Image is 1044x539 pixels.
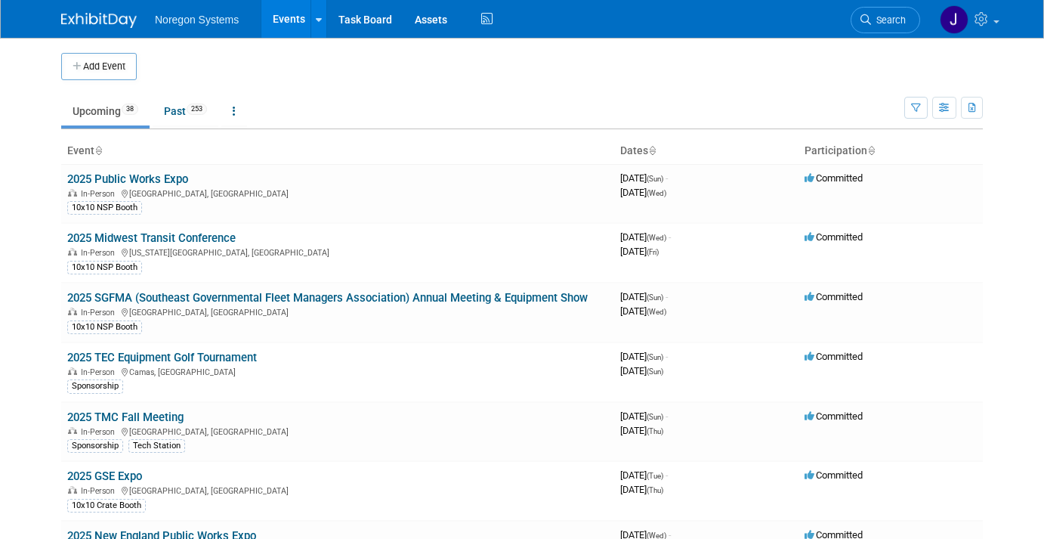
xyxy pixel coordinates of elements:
[647,308,666,316] span: (Wed)
[620,410,668,422] span: [DATE]
[94,144,102,156] a: Sort by Event Name
[67,410,184,424] a: 2025 TMC Fall Meeting
[67,305,608,318] div: [GEOGRAPHIC_DATA], [GEOGRAPHIC_DATA]
[798,138,983,164] th: Participation
[67,351,257,364] a: 2025 TEC Equipment Golf Tournament
[67,439,123,453] div: Sponsorship
[647,353,663,361] span: (Sun)
[620,187,666,198] span: [DATE]
[805,410,863,422] span: Committed
[67,469,142,483] a: 2025 GSE Expo
[666,469,668,481] span: -
[620,291,668,302] span: [DATE]
[620,305,666,317] span: [DATE]
[68,427,77,435] img: In-Person Event
[647,293,663,302] span: (Sun)
[620,365,663,376] span: [DATE]
[81,486,119,496] span: In-Person
[805,172,863,184] span: Committed
[620,246,659,257] span: [DATE]
[647,367,663,376] span: (Sun)
[647,427,663,435] span: (Thu)
[155,14,239,26] span: Noregon Systems
[620,231,671,243] span: [DATE]
[68,248,77,256] img: In-Person Event
[666,291,668,302] span: -
[81,248,119,258] span: In-Person
[805,291,863,302] span: Committed
[67,365,608,377] div: Camas, [GEOGRAPHIC_DATA]
[68,367,77,375] img: In-Person Event
[620,172,668,184] span: [DATE]
[647,189,666,197] span: (Wed)
[666,351,668,362] span: -
[620,469,668,481] span: [DATE]
[851,7,920,33] a: Search
[614,138,798,164] th: Dates
[666,410,668,422] span: -
[67,379,123,393] div: Sponsorship
[666,172,668,184] span: -
[620,484,663,495] span: [DATE]
[128,439,185,453] div: Tech Station
[67,321,142,334] div: 10x10 NSP Booth
[871,14,906,26] span: Search
[805,351,863,362] span: Committed
[61,13,137,28] img: ExhibitDay
[61,138,614,164] th: Event
[620,351,668,362] span: [DATE]
[68,189,77,197] img: In-Person Event
[67,172,188,186] a: 2025 Public Works Expo
[67,261,142,274] div: 10x10 NSP Booth
[67,291,588,305] a: 2025 SGFMA (Southeast Governmental Fleet Managers Association) Annual Meeting & Equipment Show
[67,499,146,513] div: 10x10 Crate Booth
[187,104,207,115] span: 253
[805,231,863,243] span: Committed
[647,486,663,494] span: (Thu)
[647,175,663,183] span: (Sun)
[647,234,666,242] span: (Wed)
[67,246,608,258] div: [US_STATE][GEOGRAPHIC_DATA], [GEOGRAPHIC_DATA]
[67,187,608,199] div: [GEOGRAPHIC_DATA], [GEOGRAPHIC_DATA]
[940,5,968,34] img: Johana Gil
[81,367,119,377] span: In-Person
[153,97,218,125] a: Past253
[648,144,656,156] a: Sort by Start Date
[867,144,875,156] a: Sort by Participation Type
[81,427,119,437] span: In-Person
[647,472,663,480] span: (Tue)
[669,231,671,243] span: -
[67,201,142,215] div: 10x10 NSP Booth
[67,231,236,245] a: 2025 Midwest Transit Conference
[647,248,659,256] span: (Fri)
[81,189,119,199] span: In-Person
[122,104,138,115] span: 38
[68,308,77,315] img: In-Person Event
[81,308,119,318] span: In-Person
[61,53,137,80] button: Add Event
[61,97,150,125] a: Upcoming38
[805,469,863,481] span: Committed
[67,484,608,496] div: [GEOGRAPHIC_DATA], [GEOGRAPHIC_DATA]
[68,486,77,494] img: In-Person Event
[67,425,608,437] div: [GEOGRAPHIC_DATA], [GEOGRAPHIC_DATA]
[620,425,663,436] span: [DATE]
[647,413,663,421] span: (Sun)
